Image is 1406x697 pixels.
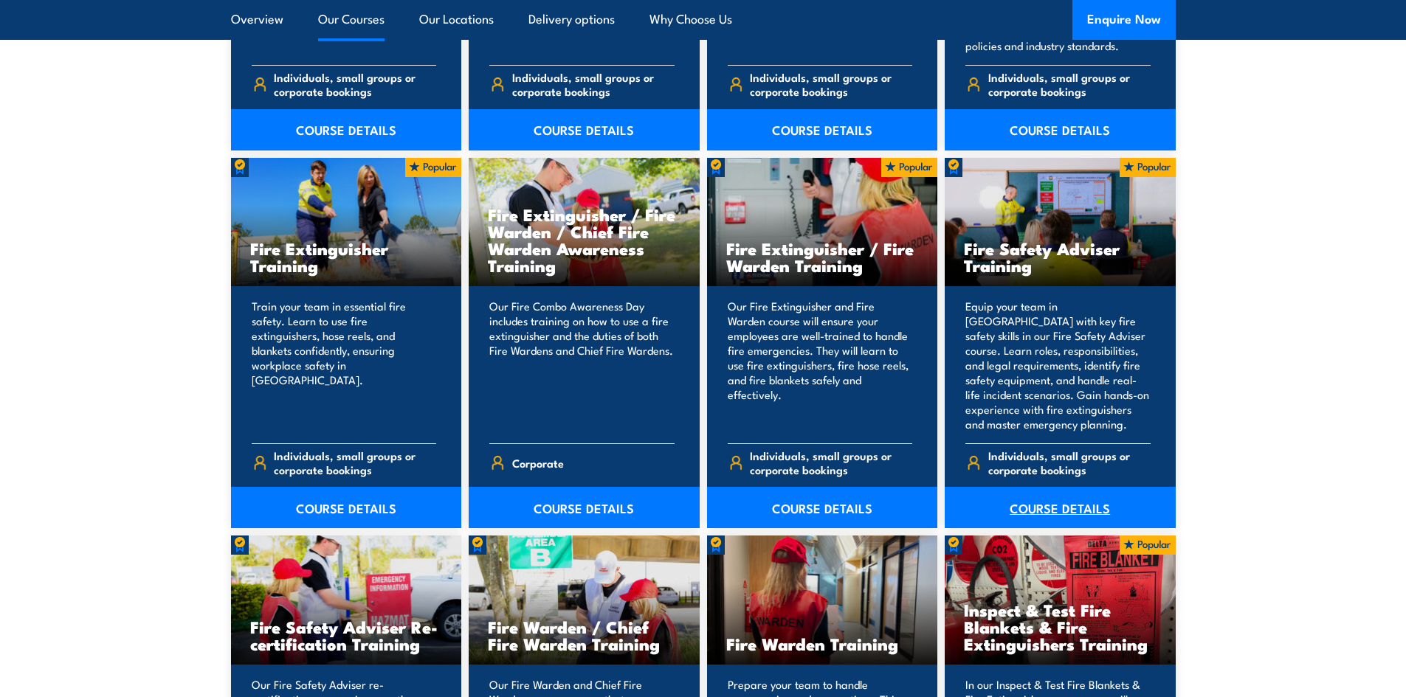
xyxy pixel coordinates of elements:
[274,70,436,98] span: Individuals, small groups or corporate bookings
[728,299,913,431] p: Our Fire Extinguisher and Fire Warden course will ensure your employees are well-trained to handl...
[726,635,919,652] h3: Fire Warden Training
[945,109,1176,150] a: COURSE DETAILS
[250,618,443,652] h3: Fire Safety Adviser Re-certification Training
[707,487,938,528] a: COURSE DETAILS
[488,206,680,274] h3: Fire Extinguisher / Fire Warden / Chief Fire Warden Awareness Training
[707,109,938,150] a: COURSE DETAILS
[250,240,443,274] h3: Fire Extinguisher Training
[988,70,1151,98] span: Individuals, small groups or corporate bookings
[750,448,912,476] span: Individuals, small groups or corporate bookings
[512,451,564,474] span: Corporate
[964,240,1157,274] h3: Fire Safety Adviser Training
[750,70,912,98] span: Individuals, small groups or corporate bookings
[274,448,436,476] span: Individuals, small groups or corporate bookings
[469,109,700,150] a: COURSE DETAILS
[231,487,462,528] a: COURSE DETAILS
[469,487,700,528] a: COURSE DETAILS
[965,299,1151,431] p: Equip your team in [GEOGRAPHIC_DATA] with key fire safety skills in our Fire Safety Adviser cours...
[488,618,680,652] h3: Fire Warden / Chief Fire Warden Training
[945,487,1176,528] a: COURSE DETAILS
[231,109,462,150] a: COURSE DETAILS
[512,70,675,98] span: Individuals, small groups or corporate bookings
[489,299,675,431] p: Our Fire Combo Awareness Day includes training on how to use a fire extinguisher and the duties o...
[252,299,437,431] p: Train your team in essential fire safety. Learn to use fire extinguishers, hose reels, and blanke...
[988,448,1151,476] span: Individuals, small groups or corporate bookings
[726,240,919,274] h3: Fire Extinguisher / Fire Warden Training
[964,601,1157,652] h3: Inspect & Test Fire Blankets & Fire Extinguishers Training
